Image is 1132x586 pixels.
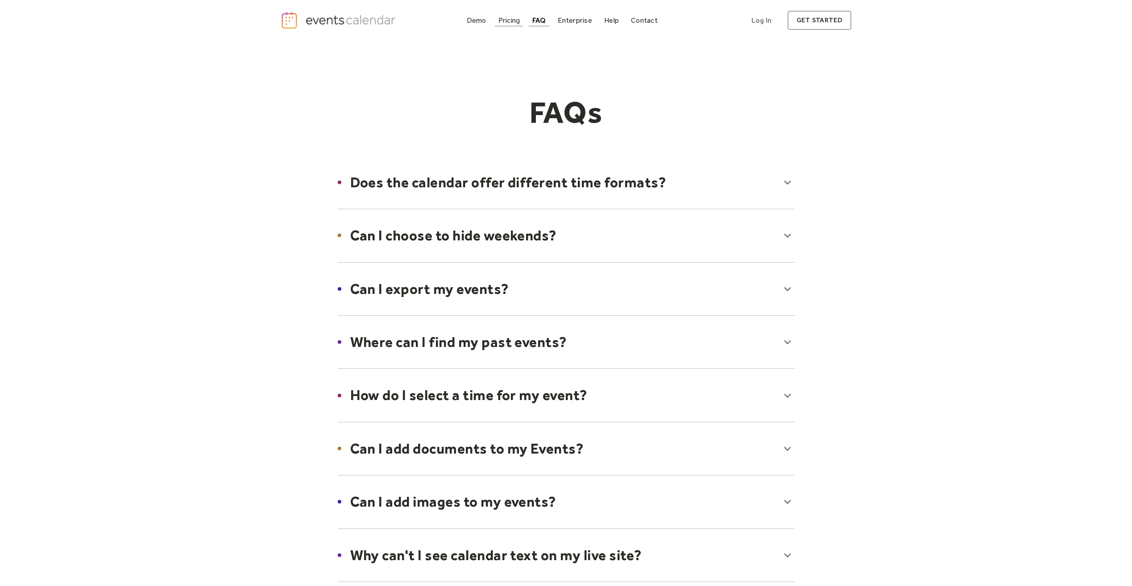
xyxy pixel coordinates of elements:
[281,11,398,29] a: home
[498,18,520,23] div: Pricing
[627,14,661,26] a: Contact
[742,11,780,30] a: Log In
[532,18,546,23] div: FAQ
[631,18,658,23] div: Contact
[554,14,595,26] a: Enterprise
[529,14,550,26] a: FAQ
[788,11,851,30] a: get started
[395,94,738,131] h1: FAQs
[601,14,622,26] a: Help
[558,18,592,23] div: Enterprise
[463,14,490,26] a: Demo
[467,18,486,23] div: Demo
[604,18,619,23] div: Help
[495,14,524,26] a: Pricing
